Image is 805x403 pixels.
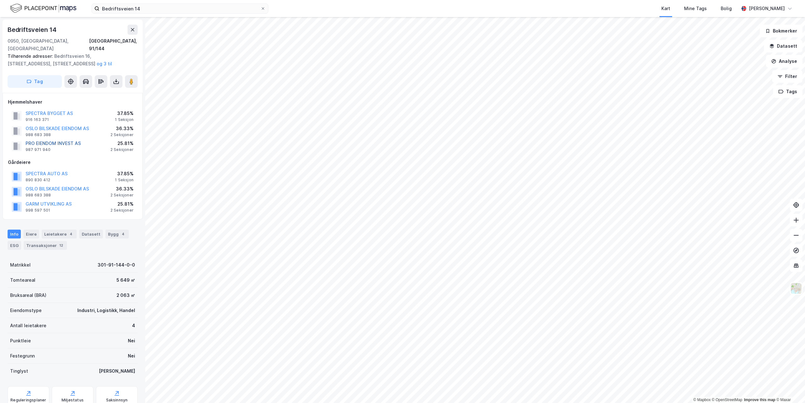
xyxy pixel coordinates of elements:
[110,125,134,132] div: 36.33%
[10,322,46,329] div: Antall leietakere
[68,231,74,237] div: 4
[115,170,134,177] div: 37.85%
[116,276,135,284] div: 5 649 ㎡
[24,241,67,250] div: Transaksjoner
[77,307,135,314] div: Industri, Logistikk, Handel
[106,398,128,403] div: Saksinnsyn
[10,337,31,345] div: Punktleie
[23,230,39,238] div: Eiere
[8,25,58,35] div: Bedriftsveien 14
[110,132,134,137] div: 2 Seksjoner
[8,241,21,250] div: ESG
[26,193,51,198] div: 988 683 388
[10,3,76,14] img: logo.f888ab2527a4732fd821a326f86c7f29.svg
[661,5,670,12] div: Kart
[712,398,742,402] a: OpenStreetMap
[10,367,28,375] div: Tinglyst
[79,230,103,238] div: Datasett
[62,398,84,403] div: Miljøstatus
[684,5,707,12] div: Mine Tags
[772,70,802,83] button: Filter
[26,147,51,152] div: 987 971 940
[693,398,711,402] a: Mapbox
[128,337,135,345] div: Nei
[766,55,802,68] button: Analyse
[10,307,42,314] div: Eiendomstype
[26,208,50,213] div: 998 597 501
[10,276,35,284] div: Tomteareal
[26,177,50,183] div: 890 830 412
[10,292,46,299] div: Bruksareal (BRA)
[8,230,21,238] div: Info
[99,367,135,375] div: [PERSON_NAME]
[773,373,805,403] div: Kontrollprogram for chat
[110,200,134,208] div: 25.81%
[132,322,135,329] div: 4
[8,75,62,88] button: Tag
[115,117,134,122] div: 1 Seksjon
[8,98,137,106] div: Hjemmelshaver
[110,147,134,152] div: 2 Seksjoner
[110,208,134,213] div: 2 Seksjoner
[8,52,133,68] div: Bedriftsveien 16, [STREET_ADDRESS], [STREET_ADDRESS]
[128,352,135,360] div: Nei
[26,132,51,137] div: 988 683 388
[10,398,46,403] div: Reguleringsplaner
[744,398,775,402] a: Improve this map
[8,37,89,52] div: 0950, [GEOGRAPHIC_DATA], [GEOGRAPHIC_DATA]
[10,352,35,360] div: Festegrunn
[760,25,802,37] button: Bokmerker
[98,261,135,269] div: 301-91-144-0-0
[773,373,805,403] iframe: Chat Widget
[749,5,785,12] div: [PERSON_NAME]
[26,117,49,122] div: 916 163 371
[115,110,134,117] div: 37.85%
[764,40,802,52] button: Datasett
[10,261,31,269] div: Matrikkel
[105,230,129,238] div: Bygg
[8,53,54,59] span: Tilhørende adresser:
[120,231,126,237] div: 4
[110,193,134,198] div: 2 Seksjoner
[110,185,134,193] div: 36.33%
[99,4,260,13] input: Søk på adresse, matrikkel, gårdeiere, leietakere eller personer
[721,5,732,12] div: Bolig
[115,177,134,183] div: 1 Seksjon
[8,159,137,166] div: Gårdeiere
[110,140,134,147] div: 25.81%
[89,37,138,52] div: [GEOGRAPHIC_DATA], 91/144
[58,242,64,249] div: 12
[116,292,135,299] div: 2 063 ㎡
[790,282,802,294] img: Z
[773,85,802,98] button: Tags
[42,230,77,238] div: Leietakere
